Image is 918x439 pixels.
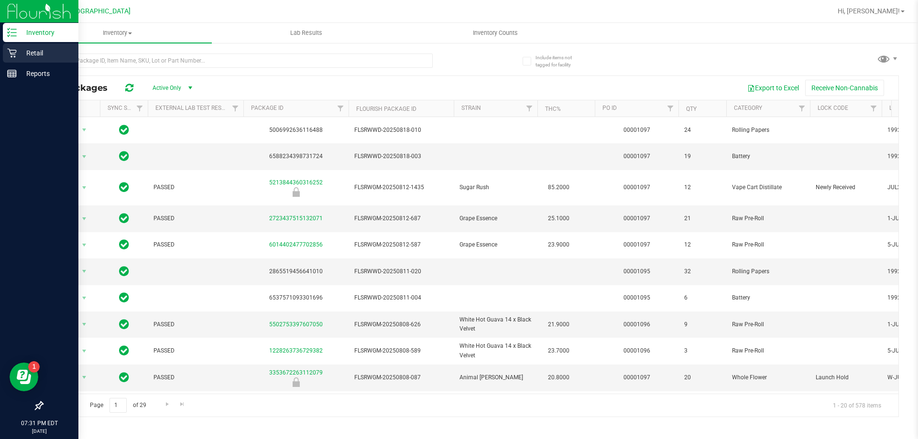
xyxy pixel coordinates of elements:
span: Raw Pre-Roll [732,240,804,249]
span: FLSRWWD-20250811-004 [354,293,448,302]
span: FLSRWGM-20250812-1435 [354,183,448,192]
span: Page of 29 [82,398,154,413]
span: Sugar Rush [459,183,532,192]
span: FLSRWWD-20250818-003 [354,152,448,161]
span: In Sync [119,150,129,163]
span: Raw Pre-Roll [732,320,804,329]
a: 6014402477702856 [269,241,323,248]
span: Hi, [PERSON_NAME]! [838,7,900,15]
span: Battery [732,152,804,161]
div: Newly Received [242,187,350,197]
span: 24 [684,126,721,135]
a: Strain [461,105,481,111]
span: In Sync [119,123,129,137]
div: 6537571093301696 [242,293,350,302]
a: Filter [132,100,148,117]
p: Retail [17,47,74,59]
a: 1228263736729382 [269,347,323,354]
span: Newly Received [816,183,876,192]
span: PASSED [153,214,238,223]
span: 21 [684,214,721,223]
span: Launch Hold [816,373,876,382]
span: select [78,371,90,384]
a: 00001097 [623,241,650,248]
span: In Sync [119,238,129,251]
span: 9 [684,320,721,329]
a: External Lab Test Result [155,105,230,111]
span: PASSED [153,346,238,355]
span: Inventory Counts [460,29,531,37]
a: 5502753397607050 [269,321,323,328]
span: 23.9000 [543,238,574,252]
span: 23.7000 [543,344,574,358]
a: Filter [794,100,810,117]
span: Rolling Papers [732,126,804,135]
a: 5213844360316252 [269,179,323,186]
a: Filter [333,100,349,117]
span: select [78,150,90,163]
span: 19 [684,152,721,161]
div: 5006992636116488 [242,126,350,135]
span: In Sync [119,318,129,331]
span: 25.1000 [543,212,574,225]
a: 00001097 [623,184,650,191]
span: select [78,344,90,358]
input: 1 [109,398,127,413]
span: Rolling Papers [732,267,804,276]
span: All Packages [50,83,117,93]
a: Lab Results [212,23,401,43]
a: Filter [866,100,882,117]
span: In Sync [119,344,129,357]
a: Qty [686,106,697,112]
div: Launch Hold [242,377,350,387]
a: Category [734,105,762,111]
span: Grape Essence [459,214,532,223]
span: In Sync [119,181,129,194]
button: Export to Excel [741,80,805,96]
p: [DATE] [4,428,74,435]
span: PASSED [153,183,238,192]
span: White Hot Guava 14 x Black Velvet [459,342,532,360]
span: Whole Flower [732,373,804,382]
span: select [78,291,90,305]
button: Receive Non-Cannabis [805,80,884,96]
div: 2865519456641010 [242,267,350,276]
a: Go to the last page [175,398,189,411]
span: Include items not tagged for facility [535,54,583,68]
a: 00001095 [623,268,650,275]
span: select [78,212,90,225]
span: FLSRWGM-20250808-589 [354,346,448,355]
span: select [78,181,90,194]
inline-svg: Retail [7,48,17,58]
a: 00001097 [623,374,650,381]
a: 00001097 [623,153,650,160]
a: 00001097 [623,127,650,133]
a: Filter [522,100,537,117]
span: Vape Cart Distillate [732,183,804,192]
span: Raw Pre-Roll [732,214,804,223]
span: PASSED [153,240,238,249]
a: PO ID [602,105,617,111]
span: FLSRWGM-20250808-087 [354,373,448,382]
a: 00001097 [623,215,650,222]
span: 3 [684,346,721,355]
span: 20.8000 [543,371,574,385]
span: 12 [684,183,721,192]
span: 32 [684,267,721,276]
span: Lab Results [277,29,335,37]
span: FLSRWGM-20250812-687 [354,214,448,223]
span: Inventory [23,29,212,37]
span: In Sync [119,371,129,384]
span: 12 [684,240,721,249]
span: select [78,238,90,252]
span: White Hot Guava 14 x Black Velvet [459,315,532,333]
inline-svg: Reports [7,69,17,78]
inline-svg: Inventory [7,28,17,37]
a: Inventory Counts [401,23,590,43]
div: 6588234398731724 [242,152,350,161]
a: 00001096 [623,347,650,354]
span: FLSRWGM-20250812-587 [354,240,448,249]
a: 3353672263112079 [269,369,323,376]
p: Inventory [17,27,74,38]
